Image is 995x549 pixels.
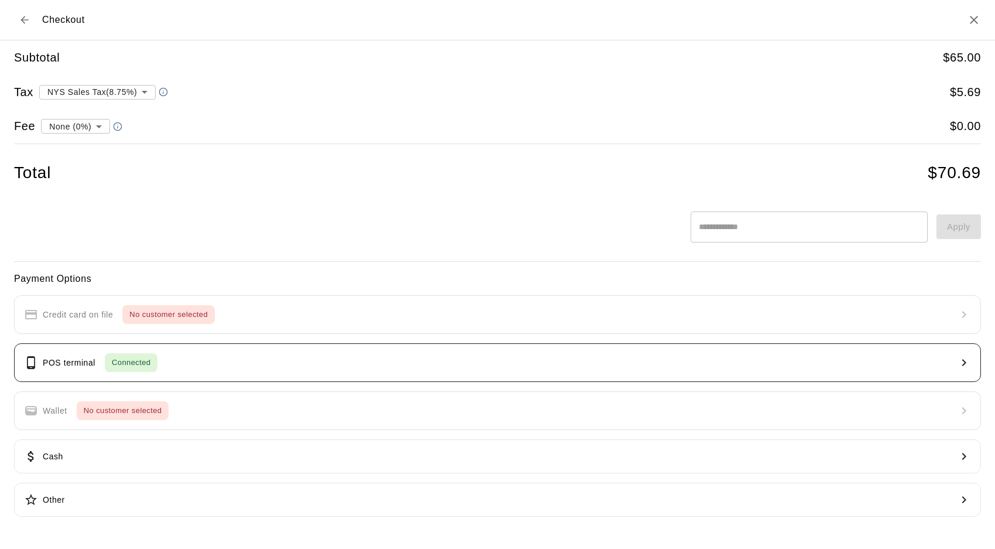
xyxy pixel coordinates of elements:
[14,50,60,66] h5: Subtotal
[39,81,156,103] div: NYS Sales Tax ( 8.75 %)
[14,118,35,134] h5: Fee
[14,9,85,30] div: Checkout
[950,84,981,100] h5: $ 5.69
[43,357,95,369] p: POS terminal
[14,84,33,100] h5: Tax
[14,439,981,473] button: Cash
[928,163,981,183] h4: $ 70.69
[41,115,110,137] div: None (0%)
[950,118,981,134] h5: $ 0.00
[14,163,51,183] h4: Total
[14,343,981,382] button: POS terminalConnected
[43,494,65,506] p: Other
[14,9,35,30] button: Back to cart
[943,50,981,66] h5: $ 65.00
[967,13,981,27] button: Close
[14,483,981,517] button: Other
[14,271,981,287] h6: Payment Options
[43,451,63,463] p: Cash
[105,356,157,370] span: Connected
